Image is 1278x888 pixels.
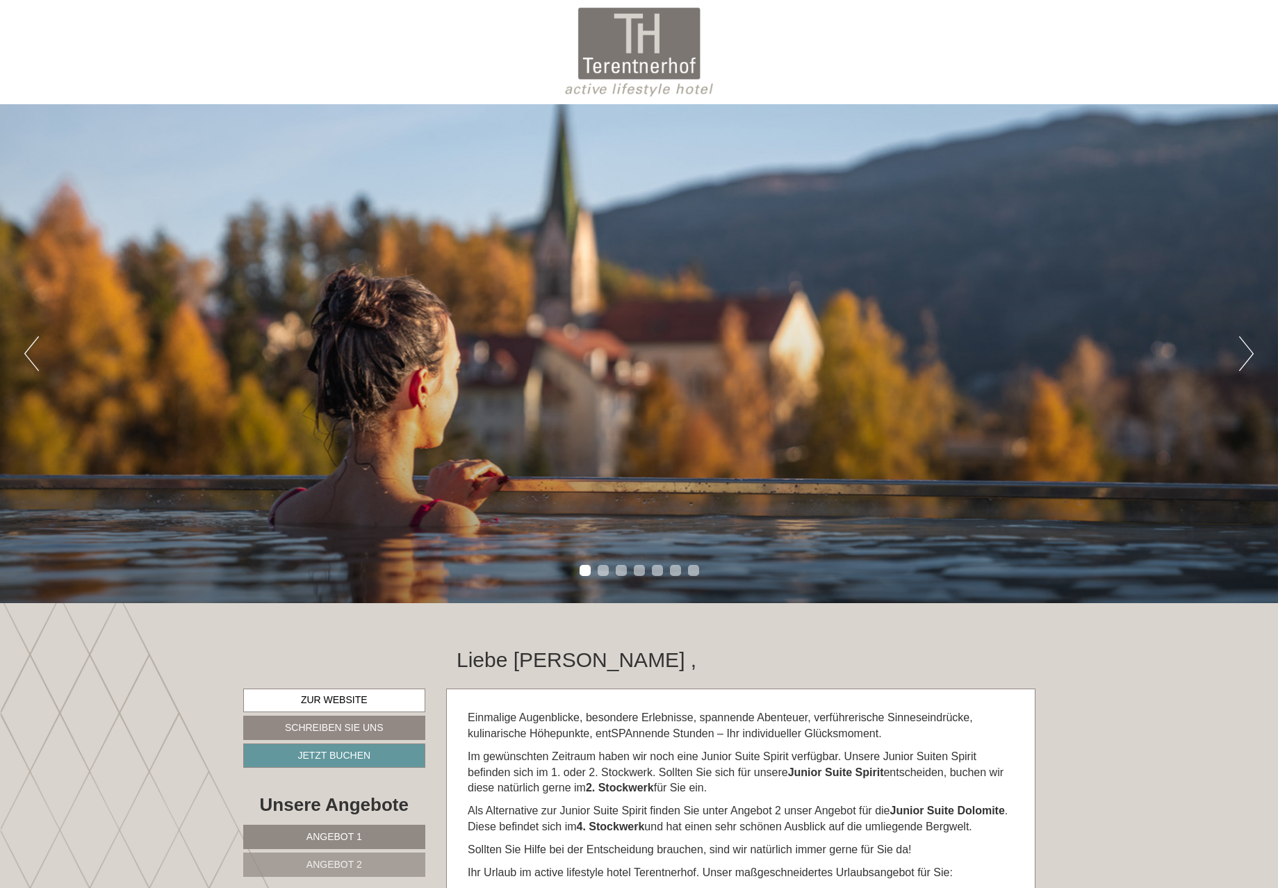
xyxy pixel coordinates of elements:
p: Als Alternative zur Junior Suite Spirit finden Sie unter Angebot 2 unser Angebot für die . Diese ... [468,803,1014,835]
h1: Liebe [PERSON_NAME] , [457,648,696,671]
a: Jetzt buchen [243,743,426,768]
span: Angebot 1 [306,831,362,842]
p: Sollten Sie Hilfe bei der Entscheidung brauchen, sind wir natürlich immer gerne für Sie da! [468,842,1014,858]
strong: 4. Stockwerk [577,821,645,832]
div: Unsere Angebote [243,792,426,818]
button: Next [1239,336,1254,371]
span: Angebot 2 [306,859,362,870]
p: Einmalige Augenblicke, besondere Erlebnisse, spannende Abenteuer, verführerische Sinneseindrücke,... [468,710,1014,742]
strong: Junior Suite Dolomite [890,805,1004,816]
p: Im gewünschten Zeitraum haben wir noch eine Junior Suite Spirit verfügbar. Unsere Junior Suiten S... [468,749,1014,797]
strong: 2. Stockwerk [586,782,654,794]
p: Ihr Urlaub im active lifestyle hotel Terentnerhof. Unser maßgeschneidertes Urlaubsangebot für Sie: [468,865,1014,881]
button: Previous [24,336,39,371]
a: Schreiben Sie uns [243,716,426,740]
a: Zur Website [243,689,426,712]
strong: Junior Suite Spirit [788,766,884,778]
